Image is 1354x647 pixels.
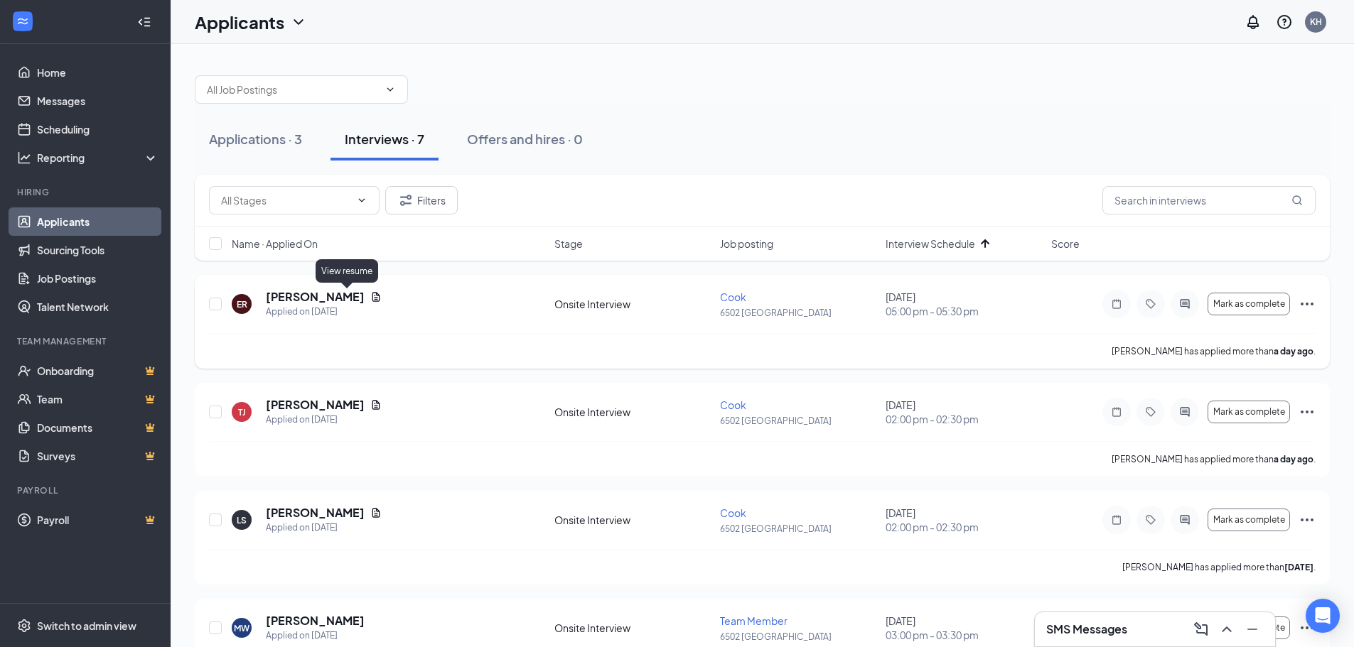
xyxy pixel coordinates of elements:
svg: WorkstreamLogo [16,14,30,28]
svg: Document [370,507,382,518]
div: LS [237,514,247,526]
button: Mark as complete [1208,293,1290,315]
svg: Ellipses [1299,511,1316,528]
span: Stage [554,236,583,251]
span: Job posting [720,236,773,251]
div: Switch to admin view [37,619,136,633]
svg: ChevronDown [290,13,307,31]
span: Interview Schedule [886,236,975,251]
div: TJ [238,406,246,418]
button: Filter Filters [385,186,458,214]
span: Mark as complete [1213,515,1285,525]
p: 6502 [GEOGRAPHIC_DATA] [720,631,877,643]
div: [DATE] [886,506,1043,534]
span: Cook [720,398,746,411]
span: 03:00 pm - 03:30 pm [886,628,1043,642]
div: Open Intercom Messenger [1306,599,1340,633]
input: All Job Postings [207,82,379,97]
h5: [PERSON_NAME] [266,397,365,413]
a: Messages [37,87,158,115]
svg: ActiveChat [1176,298,1193,310]
div: Onsite Interview [554,621,711,635]
div: Applied on [DATE] [266,305,382,319]
h5: [PERSON_NAME] [266,613,365,629]
svg: ActiveChat [1176,406,1193,418]
svg: Ellipses [1299,619,1316,636]
svg: ComposeMessage [1193,621,1210,638]
div: Applied on [DATE] [266,521,382,535]
svg: Note [1108,514,1125,526]
div: [DATE] [886,614,1043,642]
p: 6502 [GEOGRAPHIC_DATA] [720,307,877,319]
b: [DATE] [1284,562,1313,572]
svg: QuestionInfo [1276,13,1293,31]
div: Payroll [17,484,156,496]
svg: ChevronUp [1218,621,1235,638]
a: Sourcing Tools [37,236,158,264]
a: TeamCrown [37,385,158,413]
h5: [PERSON_NAME] [266,505,365,521]
div: [DATE] [886,290,1043,318]
svg: MagnifyingGlass [1291,195,1303,206]
div: Onsite Interview [554,513,711,527]
a: PayrollCrown [37,506,158,534]
button: ComposeMessage [1190,618,1213,641]
a: DocumentsCrown [37,413,158,442]
div: Onsite Interview [554,405,711,419]
span: 02:00 pm - 02:30 pm [886,412,1043,426]
input: Search in interviews [1102,186,1316,214]
h5: [PERSON_NAME] [266,289,365,305]
p: 6502 [GEOGRAPHIC_DATA] [720,523,877,535]
div: Applied on [DATE] [266,629,365,643]
span: 02:00 pm - 02:30 pm [886,520,1043,534]
p: [PERSON_NAME] has applied more than . [1122,561,1316,573]
p: 6502 [GEOGRAPHIC_DATA] [720,415,877,427]
div: Applied on [DATE] [266,413,382,427]
b: a day ago [1274,454,1313,464]
svg: Ellipses [1299,295,1316,312]
a: SurveysCrown [37,442,158,470]
b: a day ago [1274,346,1313,357]
div: Offers and hires · 0 [467,130,583,148]
svg: ChevronDown [356,195,367,206]
svg: Analysis [17,151,31,165]
div: [DATE] [886,398,1043,426]
svg: Tag [1142,406,1159,418]
svg: ActiveChat [1176,514,1193,526]
svg: Collapse [137,15,151,29]
div: Onsite Interview [554,297,711,311]
div: ER [237,298,247,310]
div: MW [234,622,249,634]
svg: Settings [17,619,31,633]
svg: Tag [1142,298,1159,310]
div: View resume [316,259,378,283]
span: Mark as complete [1213,299,1285,309]
svg: ArrowUp [977,235,994,252]
p: [PERSON_NAME] has applied more than . [1112,345,1316,357]
h1: Applicants [195,10,284,34]
a: Talent Network [37,293,158,321]
svg: Note [1108,406,1125,418]
span: Team Member [720,614,788,627]
div: Interviews · 7 [345,130,424,148]
span: Name · Applied On [232,236,318,251]
svg: Note [1108,298,1125,310]
button: Mark as complete [1208,509,1290,531]
svg: Filter [397,192,414,209]
a: Scheduling [37,115,158,143]
span: Score [1051,236,1080,251]
div: KH [1310,16,1322,28]
a: Job Postings [37,264,158,293]
div: Team Management [17,335,156,347]
svg: Document [370,399,382,411]
div: Reporting [37,151,159,165]
a: OnboardingCrown [37,357,158,385]
a: Applicants [37,207,158,236]
svg: ChevronDown [385,84,396,95]
svg: Minimize [1244,621,1261,638]
span: Cook [720,290,746,303]
button: Minimize [1241,618,1264,641]
svg: Document [370,291,382,303]
button: Mark as complete [1208,401,1290,423]
h3: SMS Messages [1046,621,1127,637]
